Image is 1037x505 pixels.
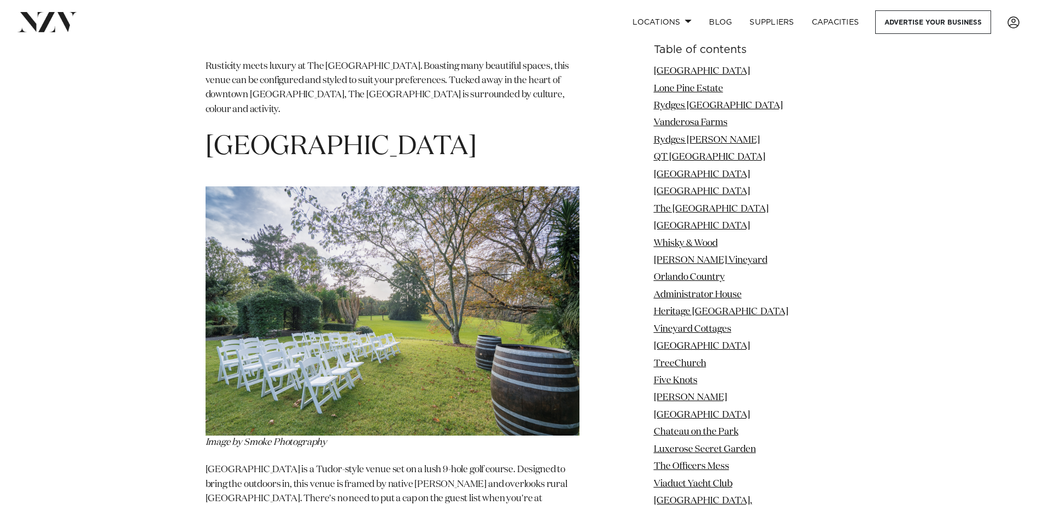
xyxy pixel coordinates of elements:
[654,445,756,454] a: Luxerose Secret Garden
[654,170,750,179] a: [GEOGRAPHIC_DATA]
[654,136,760,145] a: Rydges [PERSON_NAME]
[206,438,327,447] span: Image by Smoke Photography
[875,10,991,34] a: Advertise your business
[654,44,832,56] h6: Table of contents
[654,427,739,437] a: Chateau on the Park
[654,187,750,196] a: [GEOGRAPHIC_DATA]
[206,60,579,117] p: Rusticity meets luxury at The [GEOGRAPHIC_DATA]. Boasting many beautiful spaces, this venue can b...
[741,10,802,34] a: SUPPLIERS
[654,359,706,368] a: TreeChurch
[700,10,741,34] a: BLOG
[654,84,723,93] a: Lone Pine Estate
[206,130,579,165] h1: [GEOGRAPHIC_DATA]
[654,256,768,265] a: [PERSON_NAME] Vineyard
[654,118,728,127] a: Vanderosa Farms
[654,101,783,110] a: Rydges [GEOGRAPHIC_DATA]
[654,290,742,300] a: Administrator House
[654,325,731,334] a: Vineyard Cottages
[654,238,718,248] a: Whisky & Wood
[654,273,725,282] a: Orlando Country
[654,479,733,489] a: Viaduct Yacht Club
[17,12,77,32] img: nzv-logo.png
[654,376,698,385] a: Five Knots
[654,307,788,316] a: Heritage [GEOGRAPHIC_DATA]
[624,10,700,34] a: Locations
[803,10,868,34] a: Capacities
[654,67,750,76] a: [GEOGRAPHIC_DATA]
[654,410,750,420] a: [GEOGRAPHIC_DATA]
[654,393,727,402] a: [PERSON_NAME]
[654,221,750,231] a: [GEOGRAPHIC_DATA]
[654,204,769,214] a: The [GEOGRAPHIC_DATA]
[654,152,765,162] a: QT [GEOGRAPHIC_DATA]
[654,462,729,471] a: The Officers Mess
[654,342,750,351] a: [GEOGRAPHIC_DATA]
